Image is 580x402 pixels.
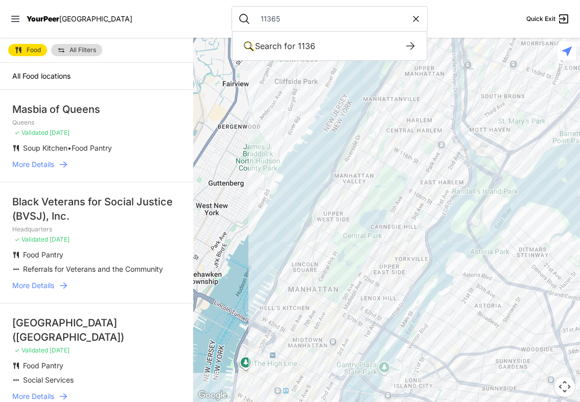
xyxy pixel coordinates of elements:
[23,250,63,259] span: Food Pantry
[8,44,47,56] a: Food
[69,47,96,53] span: All Filters
[196,389,229,402] a: Open this area in Google Maps (opens a new window)
[12,102,181,116] div: Masbia of Queens
[27,14,59,23] span: YourPeer
[27,47,41,53] span: Food
[255,41,295,51] span: Search for
[254,14,411,24] input: Search
[23,144,67,152] span: Soup Kitchen
[23,265,163,273] span: Referrals for Veterans and the Community
[12,280,54,291] span: More Details
[554,376,575,397] button: Map camera controls
[12,72,71,80] span: All Food locations
[12,280,181,291] a: More Details
[14,129,48,136] span: ✓ Validated
[72,144,112,152] span: Food Pantry
[12,225,181,233] p: Headquarters
[12,159,181,170] a: More Details
[23,375,74,384] span: Social Services
[12,159,54,170] span: More Details
[196,389,229,402] img: Google
[12,391,181,401] a: More Details
[14,346,48,354] span: ✓ Validated
[67,144,72,152] span: •
[12,195,181,223] div: Black Veterans for Social Justice (BVSJ), Inc.
[12,316,181,344] div: [GEOGRAPHIC_DATA] ([GEOGRAPHIC_DATA])
[526,13,570,25] a: Quick Exit
[27,16,132,22] a: YourPeer[GEOGRAPHIC_DATA]
[298,41,315,51] span: 1136
[51,44,102,56] a: All Filters
[50,129,69,136] span: [DATE]
[526,15,555,23] span: Quick Exit
[12,119,181,127] p: Queens
[12,391,54,401] span: More Details
[50,346,69,354] span: [DATE]
[59,14,132,23] span: [GEOGRAPHIC_DATA]
[23,361,63,370] span: Food Pantry
[14,235,48,243] span: ✓ Validated
[50,235,69,243] span: [DATE]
